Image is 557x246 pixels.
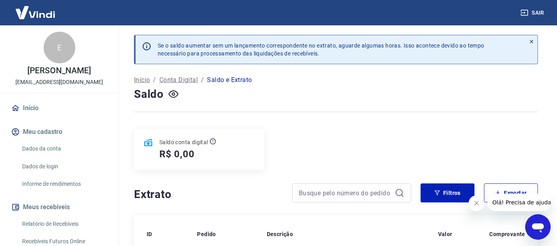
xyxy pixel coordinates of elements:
[525,214,551,240] iframe: Botão para abrir a janela de mensagens
[44,32,75,63] div: E
[484,183,538,202] button: Exportar
[5,6,67,12] span: Olá! Precisa de ajuda?
[201,75,204,85] p: /
[10,99,109,117] a: Início
[490,230,525,238] p: Comprovante
[134,187,283,202] h4: Extrato
[519,6,547,20] button: Sair
[438,230,452,238] p: Valor
[134,75,150,85] a: Início
[10,198,109,216] button: Meus recebíveis
[488,194,551,211] iframe: Mensagem da empresa
[153,75,156,85] p: /
[267,230,293,238] p: Descrição
[19,141,109,157] a: Dados da conta
[158,42,484,57] p: Se o saldo aumentar sem um lançamento correspondente no extrato, aguarde algumas horas. Isso acon...
[19,216,109,232] a: Relatório de Recebíveis
[207,75,252,85] p: Saldo e Extrato
[159,138,208,146] p: Saldo conta digital
[159,75,198,85] a: Conta Digital
[147,230,152,238] p: ID
[197,230,216,238] p: Pedido
[27,67,91,75] p: [PERSON_NAME]
[134,86,164,102] h4: Saldo
[19,176,109,192] a: Informe de rendimentos
[10,123,109,141] button: Meu cadastro
[469,195,484,211] iframe: Fechar mensagem
[15,78,103,86] p: [EMAIL_ADDRESS][DOMAIN_NAME]
[19,158,109,175] a: Dados de login
[421,183,475,202] button: Filtros
[299,187,392,199] input: Busque pelo número do pedido
[10,0,61,25] img: Vindi
[159,148,195,160] h5: R$ 0,00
